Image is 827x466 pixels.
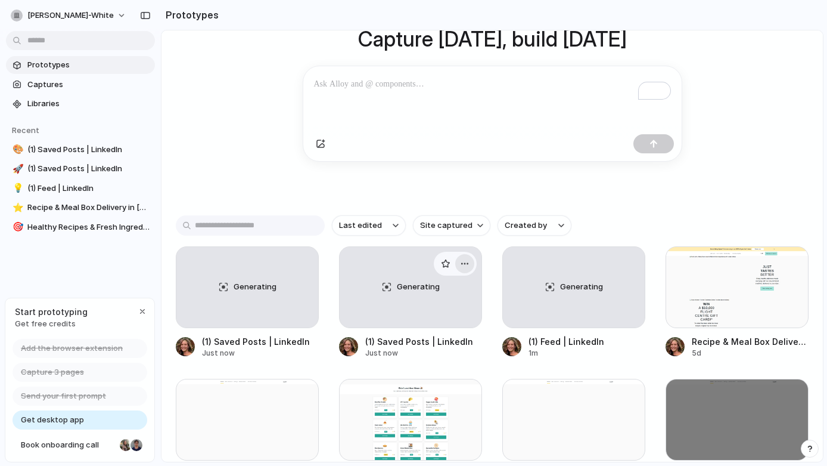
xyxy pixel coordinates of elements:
[27,59,150,71] span: Prototypes
[528,348,604,359] div: 1m
[666,246,809,359] a: Recipe & Meal Box Delivery in Australia | Marley SpoonRecipe & Meal Box Delivery in [GEOGRAPHIC_D...
[560,281,603,293] span: Generating
[21,439,115,451] span: Book onboarding call
[13,181,21,195] div: 💡
[21,390,106,402] span: Send your first prompt
[365,348,473,359] div: Just now
[13,201,21,215] div: ⭐
[13,436,147,455] a: Book onboarding call
[15,305,88,318] span: Start prototyping
[202,335,310,348] div: (1) Saved Posts | LinkedIn
[11,163,23,175] button: 🚀
[27,221,150,233] span: Healthy Recipes & Fresh Ingredients Delivered To Your Door
[339,246,482,359] a: Generating(1) Saved Posts | LinkedInJust now
[234,281,276,293] span: Generating
[11,144,23,156] button: 🎨
[21,414,84,426] span: Get desktop app
[6,76,155,94] a: Captures
[6,180,155,197] a: 💡(1) Feed | LinkedIn
[528,335,604,348] div: (1) Feed | LinkedIn
[332,215,406,236] button: Last edited
[339,220,382,232] span: Last edited
[13,143,21,156] div: 🎨
[176,246,319,359] a: Generating(1) Saved Posts | LinkedInJust now
[6,56,155,74] a: Prototypes
[6,160,155,178] a: 🚀(1) Saved Posts | LinkedIn
[397,281,440,293] span: Generating
[365,335,473,348] div: (1) Saved Posts | LinkedIn
[303,66,682,129] div: To enrich screen reader interactions, please activate Accessibility in Grammarly extension settings
[505,220,547,232] span: Created by
[11,221,23,233] button: 🎯
[692,335,809,348] div: Recipe & Meal Box Delivery in [GEOGRAPHIC_DATA] | Marley Spoon
[6,218,155,236] a: 🎯Healthy Recipes & Fresh Ingredients Delivered To Your Door
[27,202,150,214] span: Recipe & Meal Box Delivery in [GEOGRAPHIC_DATA] | Marley Spoon
[13,411,147,430] a: Get desktop app
[420,220,472,232] span: Site captured
[11,202,23,214] button: ⭐
[202,348,310,359] div: Just now
[27,10,114,21] span: [PERSON_NAME]-white
[12,125,39,135] span: Recent
[6,199,155,217] a: ⭐Recipe & Meal Box Delivery in [GEOGRAPHIC_DATA] | Marley Spoon
[21,366,84,378] span: Capture 3 pages
[6,95,155,113] a: Libraries
[358,23,627,55] h1: Capture [DATE], build [DATE]
[161,8,219,22] h2: Prototypes
[498,215,571,236] button: Created by
[27,79,150,91] span: Captures
[27,144,150,156] span: (1) Saved Posts | LinkedIn
[6,6,132,25] button: [PERSON_NAME]-white
[6,141,155,159] a: 🎨(1) Saved Posts | LinkedIn
[129,438,144,452] div: Christian Iacullo
[13,220,21,234] div: 🎯
[27,183,150,195] span: (1) Feed | LinkedIn
[413,215,490,236] button: Site captured
[692,348,809,359] div: 5d
[15,318,88,330] span: Get free credits
[27,98,150,110] span: Libraries
[502,246,645,359] a: Generating(1) Feed | LinkedIn1m
[13,162,21,176] div: 🚀
[119,438,133,452] div: Nicole Kubica
[27,163,150,175] span: (1) Saved Posts | LinkedIn
[11,183,23,195] button: 💡
[21,342,123,354] span: Add the browser extension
